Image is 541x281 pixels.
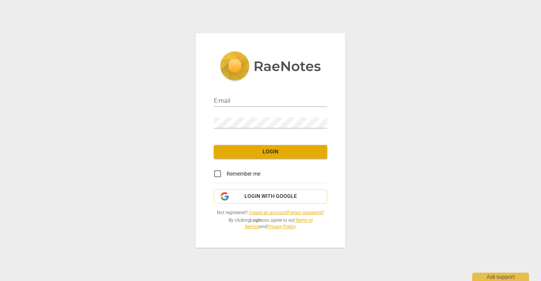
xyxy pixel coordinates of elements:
[244,193,297,200] span: Login with Google
[472,273,529,281] div: Ask support
[267,224,295,229] a: Privacy Policy
[245,218,313,229] a: Terms of Service
[250,218,262,223] b: Login
[214,189,327,204] button: Login with Google
[214,217,327,230] span: By clicking you agree to our and .
[214,145,327,159] button: Login
[288,210,325,215] a: Forgot password?
[249,210,286,215] a: Create an account
[220,148,321,156] span: Login
[227,170,260,178] span: Remember me
[214,210,327,216] span: Not registered? |
[220,51,321,82] img: 5ac2273c67554f335776073100b6d88f.svg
